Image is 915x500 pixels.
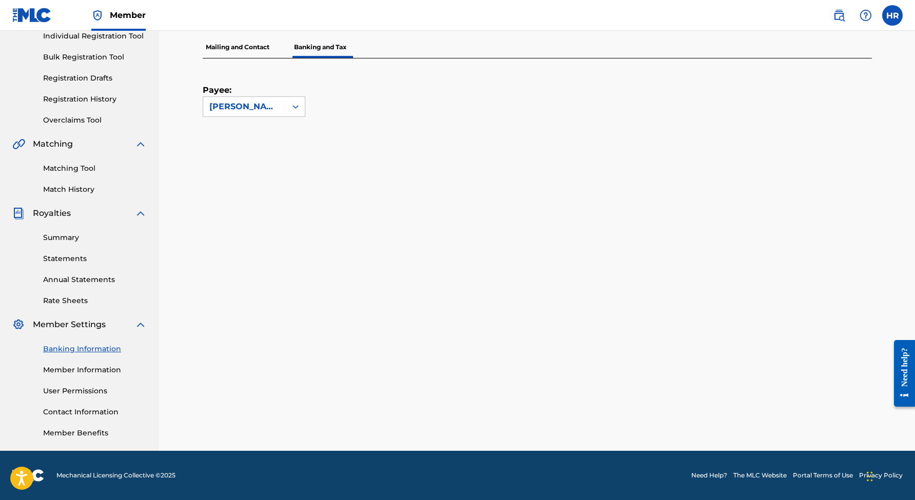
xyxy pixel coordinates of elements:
[110,9,146,21] span: Member
[12,138,25,150] img: Matching
[882,5,903,26] div: User Menu
[43,253,147,264] a: Statements
[134,207,147,219] img: expand
[864,451,915,500] iframe: Chat Widget
[733,471,787,480] a: The MLC Website
[43,73,147,84] a: Registration Drafts
[833,9,845,22] img: search
[56,471,176,480] span: Mechanical Licensing Collective © 2025
[43,344,147,354] a: Banking Information
[33,207,71,219] span: Royalties
[829,5,849,26] a: Public Search
[43,428,147,438] a: Member Benefits
[209,101,280,113] div: [PERSON_NAME]
[12,469,44,482] img: logo
[43,52,147,63] a: Bulk Registration Tool
[203,151,847,425] iframe: Tipalti Iframe
[855,5,876,26] div: Help
[867,461,873,492] div: Drag
[43,163,147,174] a: Matching Tool
[134,318,147,331] img: expand
[859,471,903,480] a: Privacy Policy
[43,232,147,243] a: Summary
[43,365,147,375] a: Member Information
[691,471,727,480] a: Need Help?
[43,274,147,285] a: Annual Statements
[43,94,147,105] a: Registration History
[886,330,915,417] iframe: Resource Center
[43,31,147,42] a: Individual Registration Tool
[860,9,872,22] img: help
[203,84,254,96] label: Payee:
[43,295,147,306] a: Rate Sheets
[12,8,52,23] img: MLC Logo
[91,9,104,22] img: Top Rightsholder
[134,138,147,150] img: expand
[291,36,349,58] p: Banking and Tax
[12,207,25,219] img: Royalties
[33,318,106,331] span: Member Settings
[43,386,147,396] a: User Permissions
[43,115,147,126] a: Overclaims Tool
[43,407,147,417] a: Contact Information
[793,471,853,480] a: Portal Terms of Use
[43,184,147,195] a: Match History
[33,138,73,150] span: Matching
[12,318,25,331] img: Member Settings
[203,36,272,58] p: Mailing and Contact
